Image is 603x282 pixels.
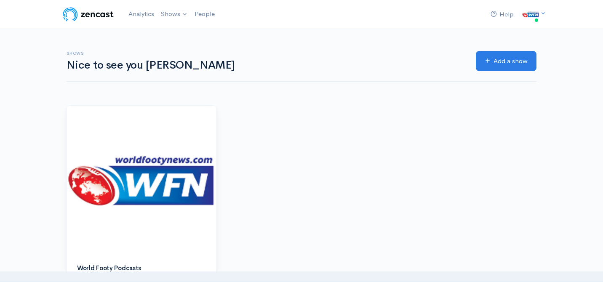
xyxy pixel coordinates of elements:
[67,106,216,255] img: World Footy Podcasts
[487,5,517,24] a: Help
[77,264,141,272] a: World Footy Podcasts
[67,51,466,56] h6: Shows
[157,5,191,24] a: Shows
[67,59,466,72] h1: Nice to see you [PERSON_NAME]
[522,6,539,23] img: ...
[191,5,218,23] a: People
[61,6,115,23] img: ZenCast Logo
[125,5,157,23] a: Analytics
[476,51,536,72] a: Add a show
[574,253,595,274] iframe: gist-messenger-bubble-iframe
